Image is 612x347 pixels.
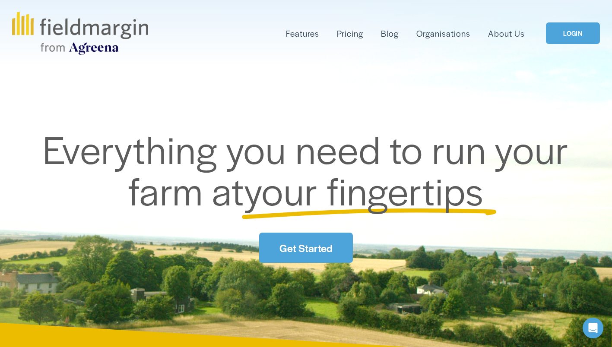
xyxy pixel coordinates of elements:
[488,26,525,41] a: About Us
[259,233,353,262] a: Get Started
[12,12,148,55] img: fieldmargin.com
[583,318,603,338] div: Open Intercom Messenger
[286,26,319,41] a: folder dropdown
[244,163,484,217] span: your fingertips
[43,121,578,217] span: Everything you need to run your farm at
[416,26,470,41] a: Organisations
[286,27,319,40] span: Features
[381,26,399,41] a: Blog
[546,22,600,44] a: LOGIN
[337,26,363,41] a: Pricing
